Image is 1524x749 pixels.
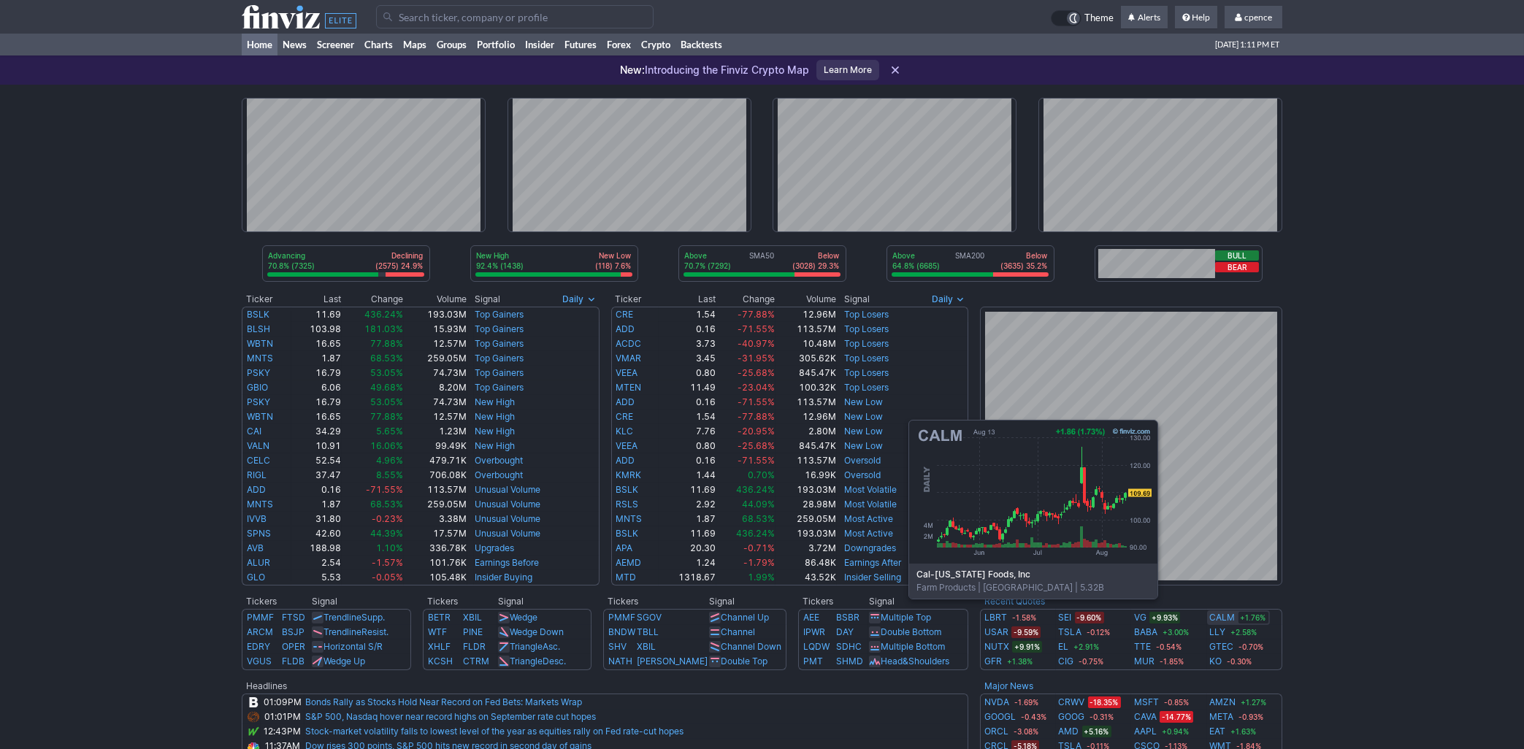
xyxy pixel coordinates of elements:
[559,34,602,55] a: Futures
[776,395,836,410] td: 113.57M
[984,680,1033,691] a: Major News
[242,34,277,55] a: Home
[844,557,901,568] a: Earnings After
[738,367,775,378] span: -25.68%
[844,293,870,305] span: Signal
[659,380,716,395] td: 11.49
[616,396,635,407] a: ADD
[659,439,716,453] td: 0.80
[721,641,781,652] a: Channel Down
[844,572,901,583] a: Insider Selling
[915,426,1152,558] img: chart.ashx
[893,250,941,261] p: Above
[616,542,633,553] a: APA
[475,382,524,393] a: Top Gainers
[1215,262,1259,272] button: Bear
[608,626,635,637] a: BNDW
[984,625,1008,639] a: USAR
[616,455,635,466] a: ADD
[510,641,560,652] a: TriangleAsc.
[1059,625,1082,639] a: TSLA
[404,483,467,497] td: 113.57M
[881,656,949,667] a: Head&Shoulders
[510,612,537,623] a: Wedge
[596,250,632,261] p: New Low
[475,542,514,553] a: Upgrades
[247,641,270,652] a: EDRY
[247,656,272,667] a: VGUS
[282,612,305,623] a: FTSD
[844,411,883,422] a: New Low
[844,499,897,510] a: Most Volatile
[984,710,1016,724] a: GOOGL
[659,351,716,366] td: 3.45
[616,484,639,495] a: BSLK
[247,440,269,451] a: VALN
[559,292,600,307] button: Signals interval
[776,410,836,424] td: 12.96M
[659,337,716,351] td: 3.73
[291,395,342,410] td: 16.79
[404,453,467,468] td: 479.71K
[1215,34,1279,55] span: [DATE] 1:11 PM ET
[370,338,403,349] span: 77.88%
[738,426,775,437] span: -20.95%
[776,307,836,322] td: 12.96M
[404,351,467,366] td: 259.05M
[984,610,1007,625] a: LBRT
[563,292,584,307] span: Daily
[247,612,274,623] a: PMMF
[1059,610,1072,625] a: SEI
[836,656,863,667] a: SHMD
[247,455,270,466] a: CELC
[477,261,524,271] p: 92.4% (1438)
[659,366,716,380] td: 0.80
[844,367,889,378] a: Top Losers
[376,261,424,271] p: (2575) 24.9%
[637,641,656,652] a: XBIL
[803,641,830,652] a: LQDW
[616,323,635,334] a: ADD
[475,513,540,524] a: Unusual Volume
[1059,724,1079,739] a: AMD
[984,724,1008,739] a: ORCL
[247,426,261,437] a: CAI
[543,656,566,667] span: Desc.
[637,656,708,667] a: [PERSON_NAME]
[291,483,342,497] td: 0.16
[803,626,825,637] a: IPWR
[637,612,662,623] a: SGOV
[1059,710,1085,724] a: GOOG
[844,528,893,539] a: Most Active
[247,382,268,393] a: GBIO
[721,626,755,637] a: Channel
[616,338,642,349] a: ACDC
[616,411,634,422] a: CRE
[404,322,467,337] td: 15.93M
[1059,654,1074,669] a: CIG
[463,656,489,667] a: CTRM
[475,455,523,466] a: Overbought
[984,596,1045,607] a: Recent Quotes
[620,64,645,76] span: New:
[881,612,931,623] a: Multiple Top
[793,261,840,271] p: (3028) 29.3%
[893,261,941,271] p: 64.8% (6685)
[475,367,524,378] a: Top Gainers
[881,641,945,652] a: Multiple Bottom
[776,337,836,351] td: 10.48M
[675,34,727,55] a: Backtests
[475,396,515,407] a: New High
[637,626,659,637] a: TBLL
[247,396,270,407] a: PSKY
[1210,654,1222,669] a: KO
[844,353,889,364] a: Top Losers
[1121,6,1168,29] a: Alerts
[247,572,265,583] a: GLO
[247,367,270,378] a: PSKY
[616,557,642,568] a: AEMD
[844,542,896,553] a: Downgrades
[738,440,775,451] span: -25.68%
[1001,250,1048,261] p: Below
